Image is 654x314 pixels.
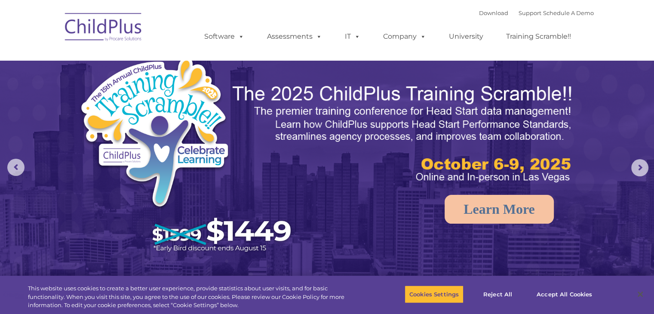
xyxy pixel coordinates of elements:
[28,284,360,310] div: This website uses cookies to create a better user experience, provide statistics about user visit...
[120,57,146,63] span: Last name
[479,9,594,16] font: |
[196,28,253,45] a: Software
[497,28,580,45] a: Training Scramble!!
[543,9,594,16] a: Schedule A Demo
[471,285,525,303] button: Reject All
[375,28,435,45] a: Company
[445,195,554,224] a: Learn More
[405,285,464,303] button: Cookies Settings
[519,9,541,16] a: Support
[336,28,369,45] a: IT
[440,28,492,45] a: University
[532,285,597,303] button: Accept All Cookies
[479,9,508,16] a: Download
[120,92,156,99] span: Phone number
[258,28,331,45] a: Assessments
[61,7,147,50] img: ChildPlus by Procare Solutions
[631,285,650,304] button: Close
